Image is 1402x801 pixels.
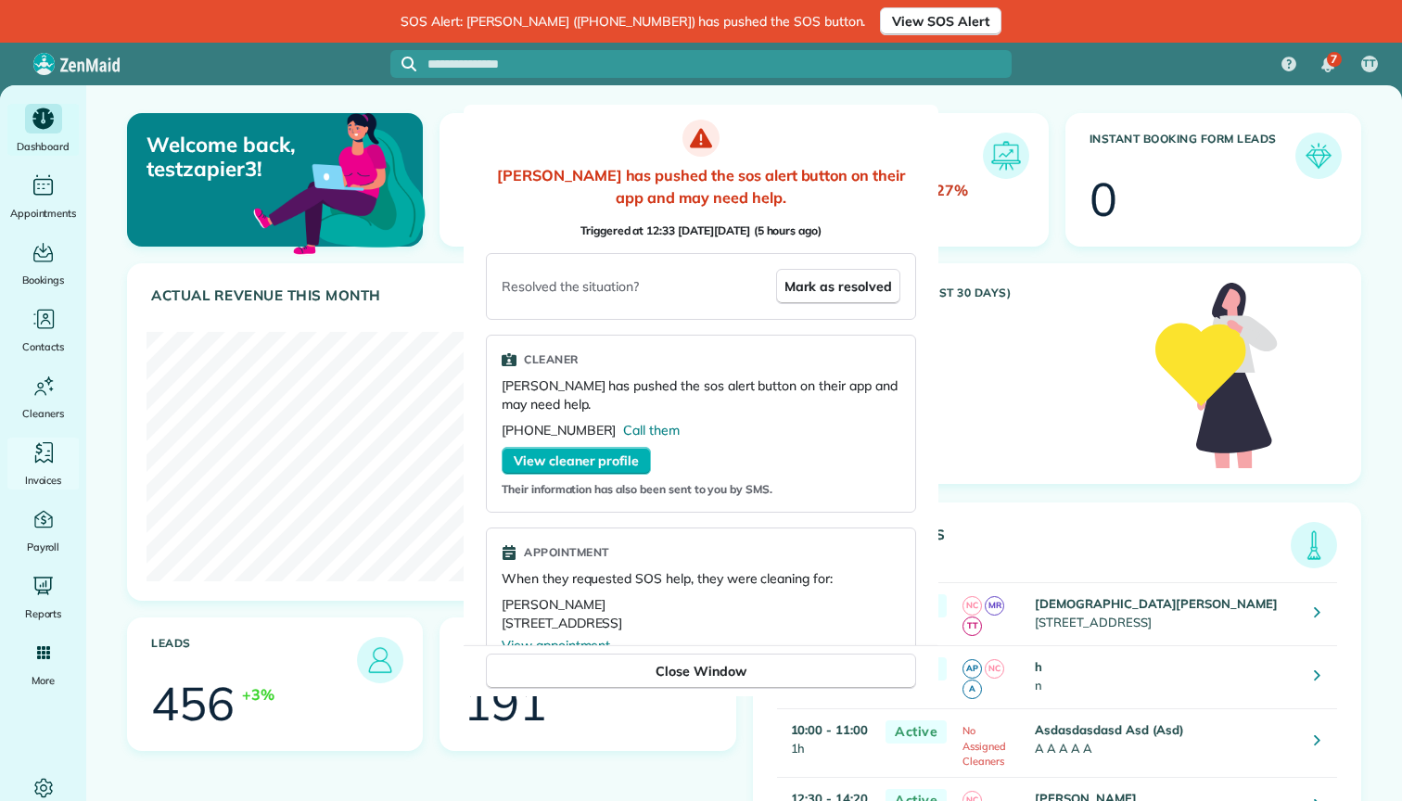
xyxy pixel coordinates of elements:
[502,376,900,413] span: [PERSON_NAME] has pushed the sos alert button on their app and may need help.
[486,654,916,689] button: Close Window
[524,543,609,562] h2: Appointment
[656,662,746,680] span: Close Window
[524,350,579,369] h2: Cleaner
[502,482,900,497] span: Their information has also been sent to you by SMS.
[486,164,916,209] p: [PERSON_NAME] has pushed the sos alert button on their app and may need help.
[502,614,900,632] p: [STREET_ADDRESS]
[580,223,750,238] span: Triggered at 12:33 [DATE][DATE]
[502,277,639,296] h2: Resolved the situation?
[502,595,900,614] p: [PERSON_NAME]
[784,277,892,296] span: Mark as resolved
[623,421,680,439] a: Call them
[502,447,651,475] a: View cleaner profile
[502,637,610,654] a: View appointment
[776,269,900,304] button: Mark as resolved
[502,421,616,439] span: [PHONE_NUMBER]
[502,569,900,588] p: When they requested SOS help, they were cleaning for:
[754,223,822,238] span: ( 5 hours ago )
[514,451,639,470] span: View cleaner profile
